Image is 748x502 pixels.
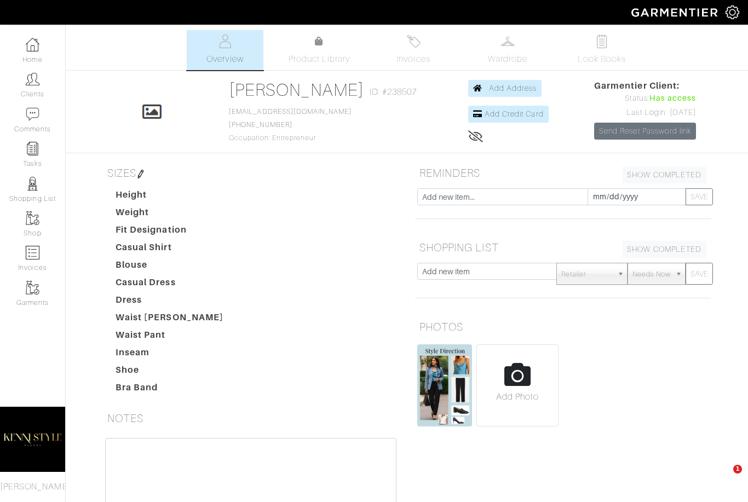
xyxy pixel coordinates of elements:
[26,142,39,155] img: reminder-icon-8004d30b9f0a5d33ae49ab947aed9ed385cf756f9e5892f1edd6e32f2345188e.png
[622,241,706,258] a: SHOW COMPLETED
[229,108,352,116] a: [EMAIL_ADDRESS][DOMAIN_NAME]
[594,93,696,105] div: Status:
[26,177,39,191] img: stylists-icon-eb353228a002819b7ec25b43dbf5f0378dd9e0616d9560372ff212230b889e62.png
[501,34,515,48] img: wardrobe-487a4870c1b7c33e795ec22d11cfc2ed9d08956e64fb3008fe2437562e282088.svg
[417,344,472,426] img: hW8yjRDxNsyZc65B7uoGUQcg
[726,5,739,19] img: gear-icon-white-bd11855cb880d31180b6d7d6211b90ccbf57a29d726f0c71d8c61bd08dd39cc2.png
[107,381,232,399] dt: Bra Band
[103,407,399,429] h5: NOTES
[594,123,696,140] a: Send Reset Password link
[218,34,232,48] img: basicinfo-40fd8af6dae0f16599ec9e87c0ef1c0a1fdea2edbe929e3d69a839185d80c458.svg
[489,84,537,93] span: Add Address
[26,107,39,121] img: comment-icon-a0a6a9ef722e966f86d9cbdc48e553b5cf19dbc54f86b18d962a5391bc8f6eb6.png
[107,328,232,346] dt: Waist Pant
[107,346,232,363] dt: Inseam
[107,241,232,258] dt: Casual Shirt
[229,80,364,100] a: [PERSON_NAME]
[375,30,452,70] a: Invoices
[107,276,232,293] dt: Casual Dress
[469,30,546,70] a: Wardrobe
[622,166,706,183] a: SHOW COMPLETED
[26,246,39,259] img: orders-icon-0abe47150d42831381b5fb84f609e132dff9fe21cb692f30cb5eec754e2cba89.png
[594,79,696,93] span: Garmentier Client:
[107,206,232,223] dt: Weight
[417,263,557,280] input: Add new item
[415,162,711,184] h5: REMINDERS
[468,106,549,123] a: Add Credit Card
[26,281,39,295] img: garments-icon-b7da505a4dc4fd61783c78ac3ca0ef83fa9d6f193b1c9dc38574b1d14d53ca28.png
[649,93,697,105] span: Has access
[415,316,711,338] h5: PHOTOS
[594,107,696,119] div: Last Login: [DATE]
[468,80,542,97] a: Add Address
[206,53,243,66] span: Overview
[488,53,527,66] span: Wardrobe
[595,34,609,48] img: todo-9ac3debb85659649dc8f770b8b6100bb5dab4b48dedcbae339e5042a72dfd3cc.svg
[686,263,713,285] button: SAVE
[26,211,39,225] img: garments-icon-b7da505a4dc4fd61783c78ac3ca0ef83fa9d6f193b1c9dc38574b1d14d53ca28.png
[396,53,430,66] span: Invoices
[415,236,711,258] h5: SHOPPING LIST
[417,188,588,205] input: Add new item...
[407,34,421,48] img: orders-27d20c2124de7fd6de4e0e44c1d41de31381a507db9b33961299e4e07d508b8c.svg
[107,258,232,276] dt: Blouse
[578,53,626,66] span: Look Books
[229,121,292,129] a: [PHONE_NUMBER]
[626,3,726,22] img: garmentier-logo-header-white-b43fb05a5012e4ada735d5af1a66efaba907eab6374d6393d1fbf88cb4ef424d.png
[229,108,352,142] span: Occupation: Entrepreneur
[26,72,39,86] img: clients-icon-6bae9207a08558b7cb47a8932f037763ab4055f8c8b6bfacd5dc20c3e0201464.png
[107,223,232,241] dt: Fit Designation
[632,263,671,285] span: Needs Now
[370,85,417,99] span: ID: #238507
[187,30,263,70] a: Overview
[686,188,713,205] button: SAVE
[107,311,232,328] dt: Waist [PERSON_NAME]
[281,35,358,66] a: Product Library
[26,38,39,51] img: dashboard-icon-dbcd8f5a0b271acd01030246c82b418ddd0df26cd7fceb0bd07c9910d44c42f6.png
[107,363,232,381] dt: Shoe
[733,465,742,474] span: 1
[107,293,232,311] dt: Dress
[711,465,737,491] iframe: Intercom live chat
[289,53,350,66] span: Product Library
[561,263,613,285] span: Retailer
[103,162,399,184] h5: SIZES
[563,30,640,70] a: Look Books
[107,188,232,206] dt: Height
[136,170,145,178] img: pen-cf24a1663064a2ec1b9c1bd2387e9de7a2fa800b781884d57f21acf72779bad2.png
[485,109,544,118] span: Add Credit Card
